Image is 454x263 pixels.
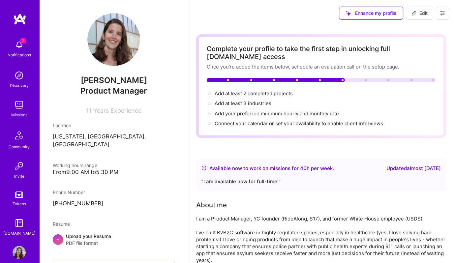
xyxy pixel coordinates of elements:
[53,75,175,85] span: [PERSON_NAME]
[386,164,441,172] div: Updated almost [DATE]
[14,173,24,180] div: Invite
[53,221,70,227] span: Resume
[201,165,207,171] img: Availability
[207,45,436,61] div: Complete your profile to take the first step in unlocking full [DOMAIN_NAME] access
[15,191,23,198] img: tokens
[53,169,175,176] div: From 9:00 AM to 5:30 PM
[215,110,339,117] span: Add your preferred minimum hourly and monthly rate
[20,38,26,44] span: 1
[53,190,85,195] span: Phone Number
[201,178,441,186] div: “ I am available now for full-time! ”
[11,128,27,143] img: Community
[53,162,97,168] span: Working hours range
[300,165,307,171] span: 40
[13,246,26,259] img: User Avatar
[196,200,227,210] div: About me
[207,63,436,70] div: Once you’re added the items below, schedule an evaluation call on the setup page.
[13,160,26,173] img: Invite
[87,13,140,66] img: User Avatar
[411,10,428,16] span: Edit
[13,69,26,82] img: discovery
[13,200,26,207] div: Tokens
[9,143,30,150] div: Community
[13,98,26,111] img: teamwork
[8,51,31,58] div: Notifications
[11,111,27,118] div: Missions
[215,100,271,106] span: Add at least 3 industries
[80,86,147,96] span: Product Manager
[53,122,175,129] div: Location
[86,107,91,114] span: 11
[346,10,396,16] span: Enhance my profile
[209,164,334,172] div: Available now to work on missions for h per week .
[10,82,29,89] div: Discovery
[215,120,383,127] span: Connect your calendar or set your availability to enable client interviews
[93,107,141,114] span: Years Experience
[13,13,26,25] img: logo
[13,217,26,230] img: guide book
[66,240,111,247] span: PDF file format
[215,90,293,97] span: Add at least 2 completed projects
[13,38,26,51] img: bell
[66,233,111,247] div: Upload your Resume
[346,11,351,16] i: icon SuggestedTeams
[53,133,175,149] p: [US_STATE], [GEOGRAPHIC_DATA], [GEOGRAPHIC_DATA]
[3,230,35,237] div: [DOMAIN_NAME]
[53,200,175,208] p: [PHONE_NUMBER]
[56,235,60,242] span: +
